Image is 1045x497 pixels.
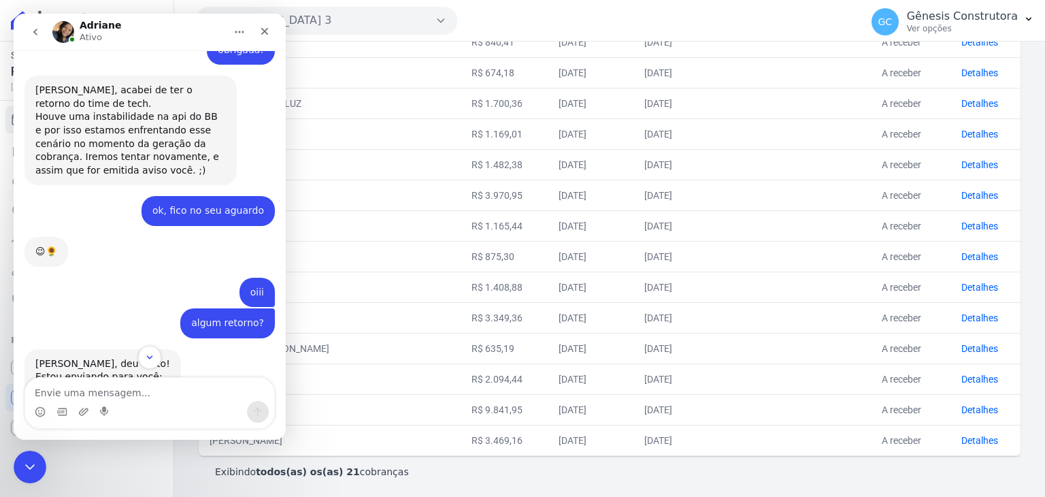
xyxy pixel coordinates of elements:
[871,272,950,302] td: A receber
[633,88,730,118] td: [DATE]
[199,27,461,57] td: [PERSON_NAME]
[199,394,461,425] td: [PERSON_NAME]
[11,223,54,253] div: 😉🌻
[5,106,168,133] a: Cobranças
[461,149,548,180] td: R$ 1.482,38
[907,10,1018,23] p: Gênesis Construtora
[11,62,261,182] div: Adriane diz…
[871,394,950,425] td: A receber
[861,3,1045,41] button: GC Gênesis Construtora Ver opções
[5,384,168,411] a: Conta Hent Novidade
[461,425,548,455] td: R$ 3.469,16
[961,67,998,78] a: Detalhes
[199,241,461,272] td: [PERSON_NAME]
[5,196,168,223] a: Pagamentos
[199,272,461,302] td: [PERSON_NAME]
[461,180,548,210] td: R$ 3.970,95
[196,7,457,34] button: [GEOGRAPHIC_DATA] 3
[199,57,461,88] td: [PERSON_NAME]
[199,364,461,394] td: [PERSON_NAME]
[871,149,950,180] td: A receber
[11,223,261,264] div: Adriane diz…
[548,364,633,394] td: [DATE]
[871,302,950,333] td: A receber
[633,425,730,455] td: [DATE]
[461,333,548,364] td: R$ 635,19
[961,251,998,262] a: Detalhes
[461,57,548,88] td: R$ 674,18
[961,435,998,446] a: Detalhes
[22,231,44,245] div: 😉🌻
[199,425,461,455] td: [PERSON_NAME]
[128,182,261,212] div: ok, fico no seu aguardo
[5,354,168,381] a: Recebíveis
[548,394,633,425] td: [DATE]
[961,98,998,109] a: Detalhes
[11,264,261,295] div: Gênesis diz…
[548,425,633,455] td: [DATE]
[199,302,461,333] td: [PERSON_NAME]
[11,62,223,172] div: [PERSON_NAME], acabei de ter o retorno do time de tech.Houve uma instabilidade na api do BB e por...
[461,302,548,333] td: R$ 3.349,36
[548,57,633,88] td: [DATE]
[871,210,950,241] td: A receber
[125,332,148,355] button: Scroll to bottom
[461,27,548,57] td: R$ 840,41
[961,374,998,385] a: Detalhes
[548,210,633,241] td: [DATE]
[907,23,1018,34] p: Ver opções
[633,57,730,88] td: [DATE]
[5,226,168,253] a: Troca de Arquivos
[11,295,261,336] div: Gênesis diz…
[461,364,548,394] td: R$ 2.094,44
[961,159,998,170] a: Detalhes
[961,404,998,415] a: Detalhes
[961,129,998,140] a: Detalhes
[199,333,461,364] td: MAIRO DO [PERSON_NAME]
[633,394,730,425] td: [DATE]
[14,14,286,440] iframe: Intercom live chat
[548,149,633,180] td: [DATE]
[633,333,730,364] td: [DATE]
[5,136,168,163] a: Extrato
[199,149,461,180] td: [PERSON_NAME]
[633,27,730,57] td: [DATE]
[215,465,409,479] p: Exibindo cobranças
[961,190,998,201] a: Detalhes
[11,22,261,63] div: Gênesis diz…
[5,286,168,313] a: Negativação
[548,118,633,149] td: [DATE]
[178,303,250,317] div: algum retorno?
[961,282,998,293] a: Detalhes
[43,393,54,404] button: Selecionador de GIF
[22,357,156,370] div: Estou enviando para você:
[871,333,950,364] td: A receber
[199,210,461,241] td: [PERSON_NAME]
[548,180,633,210] td: [DATE]
[871,241,950,272] td: A receber
[5,166,168,193] a: Nova transferência
[548,272,633,302] td: [DATE]
[213,5,239,31] button: Início
[961,37,998,48] a: Detalhes
[12,364,261,387] textarea: Envie uma mensagem...
[633,302,730,333] td: [DATE]
[961,221,998,231] a: Detalhes
[256,466,360,477] b: todos(as) os(as) 21
[461,118,548,149] td: R$ 1.169,01
[11,63,146,81] span: R$ 0,00
[633,149,730,180] td: [DATE]
[461,272,548,302] td: R$ 1.408,88
[961,312,998,323] a: Detalhes
[461,210,548,241] td: R$ 1.165,44
[199,118,461,149] td: [PERSON_NAME]
[548,27,633,57] td: [DATE]
[633,364,730,394] td: [DATE]
[548,88,633,118] td: [DATE]
[86,393,97,404] button: Start recording
[461,88,548,118] td: R$ 1.700,36
[548,241,633,272] td: [DATE]
[871,425,950,455] td: A receber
